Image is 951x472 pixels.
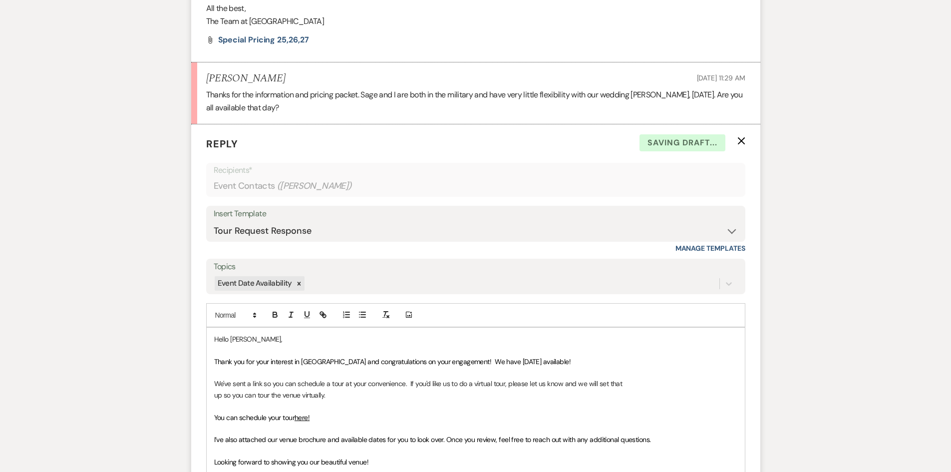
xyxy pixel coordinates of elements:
label: Topics [214,260,738,274]
h5: [PERSON_NAME] [206,72,286,85]
span: Special Pricing 25,26,27 [218,34,309,45]
span: Thank you for your interest in [GEOGRAPHIC_DATA] and congratulations on your engagement! We have ... [214,357,571,366]
span: ( [PERSON_NAME] ) [277,179,352,193]
p: We've sent a link so you can schedule a tour at your convenience. If you'd like us to do a virtua... [214,378,737,389]
div: Insert Template [214,207,738,221]
p: Thanks for the information and pricing packet. Sage and I are both in the military and have very ... [206,88,745,114]
a: Special Pricing 25,26,27 [218,36,309,44]
a: here! [295,413,310,422]
div: Event Contacts [214,176,738,196]
a: Manage Templates [675,244,745,253]
p: Recipients* [214,164,738,177]
p: The Team at [GEOGRAPHIC_DATA] [206,15,745,28]
span: All the best, [206,3,246,13]
span: Looking forward to showing you our beautiful venue! [214,458,368,467]
span: I’ve also attached our venue brochure and available dates for you to look over. Once you review, ... [214,435,651,444]
p: up so you can tour the venue virtually. [214,390,737,401]
span: [DATE] 11:29 AM [697,73,745,82]
div: Event Date Availability [215,276,294,291]
span: You can schedule your tour [214,413,295,422]
span: Saving draft... [639,134,725,151]
p: Hello [PERSON_NAME], [214,334,737,345]
span: Reply [206,137,238,150]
